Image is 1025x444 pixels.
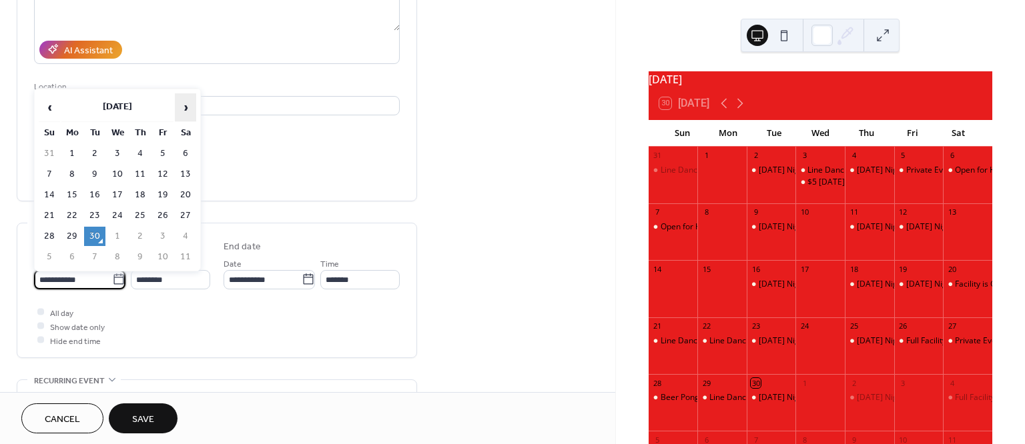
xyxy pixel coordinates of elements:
div: 31 [653,151,663,161]
div: 7 [653,207,663,217]
td: 23 [84,206,105,225]
td: 7 [39,165,60,184]
td: 15 [61,185,83,205]
th: Mo [61,123,83,143]
td: 5 [39,247,60,267]
div: 15 [701,264,711,274]
div: Thursday Night League from 7pm - 10:30pm [845,221,894,233]
div: $5 [DATE] from 6pm-9pm [807,177,903,188]
div: Mon [705,120,751,147]
div: [DATE] Night League from 7pm - 10:30pm [857,221,1012,233]
div: Beer Pong at 9pm [649,392,698,403]
div: 20 [947,264,957,274]
div: Wed [797,120,843,147]
div: Tuesday Night Switch Tournament at 7:30pm [747,279,796,290]
td: 8 [107,247,128,267]
div: End date [224,240,261,254]
td: 11 [129,165,151,184]
div: 9 [751,207,761,217]
td: 12 [152,165,174,184]
div: Tuesday Night Switch Tournament at 7:30pm [747,165,796,176]
td: 30 [84,227,105,246]
div: Thursday Night League from 7pm - 10:30pm [845,335,894,347]
td: 28 [39,227,60,246]
td: 4 [175,227,196,246]
td: 26 [152,206,174,225]
td: 24 [107,206,128,225]
button: Save [109,403,178,433]
div: [DATE] Night Switch Tournament at 7:30pm [759,221,920,233]
div: Line Dancing 6 Week Session [697,392,747,403]
th: [DATE] [61,93,174,122]
div: Sat [936,120,982,147]
div: Friday Night Rising Stars Beginner Switch Tournament at 7pm [894,279,944,290]
td: 10 [152,247,174,267]
div: Line Dancing from 6pm - 9pm [649,165,698,176]
div: 26 [898,321,908,331]
div: 5 [898,151,908,161]
td: 8 [61,165,83,184]
span: Date [224,257,242,271]
span: ‹ [39,94,59,121]
td: 20 [175,185,196,205]
div: Open for Hourly Play from 2pm - 10pm [943,165,992,176]
td: 9 [84,165,105,184]
div: Line Dancing 6 Week Session [697,335,747,347]
div: 14 [653,264,663,274]
div: Beer Pong at 9pm [661,392,727,403]
a: Cancel [21,403,103,433]
td: 16 [84,185,105,205]
th: Th [129,123,151,143]
td: 3 [152,227,174,246]
th: Fr [152,123,174,143]
div: Line Dancing from 6pm - 9pm [661,165,771,176]
div: Sun [659,120,705,147]
th: Sa [175,123,196,143]
div: AI Assistant [64,43,113,57]
td: 29 [61,227,83,246]
div: 3 [799,151,809,161]
div: Tuesday Night Switch Tournament at 7:30pm [747,221,796,233]
div: 16 [751,264,761,274]
div: Private Event 7pm - 10pm [943,335,992,347]
div: Thursday Night League from 7pm - 10:30pm [845,165,894,176]
td: 9 [129,247,151,267]
div: 21 [653,321,663,331]
span: Recurring event [34,374,105,388]
div: 8 [701,207,711,217]
div: 1 [799,378,809,388]
div: [DATE] Night League from 7pm - 10:30pm [857,335,1012,347]
div: 22 [701,321,711,331]
td: 2 [84,144,105,163]
div: [DATE] Night League from 7pm - 10:30pm [857,165,1012,176]
div: $5 Wednesday from 6pm-9pm [795,177,845,188]
td: 17 [107,185,128,205]
div: Line Dancing 6 Week Session [709,392,817,403]
button: AI Assistant [39,41,122,59]
div: Line Dancing 6 Week Session [709,335,817,347]
td: 27 [175,206,196,225]
div: 27 [947,321,957,331]
div: [DATE] Night League from 7pm - 10:30pm [857,279,1012,290]
div: [DATE] Night Switch Tournament at 7:30pm [759,335,920,347]
div: 30 [751,378,761,388]
div: Facility is Open 2pm -10pm (No Party Availability) [943,279,992,290]
div: 28 [653,378,663,388]
div: Location [34,80,397,94]
td: 6 [175,144,196,163]
div: Friday Night Rising Stars Beginner Switch Tournament at 7pm [894,221,944,233]
td: 3 [107,144,128,163]
td: 31 [39,144,60,163]
div: Open for Hourly Play from 12pm - 6pm [661,221,804,233]
td: 5 [152,144,174,163]
span: Show date only [50,320,105,334]
div: 12 [898,207,908,217]
div: Full Facility Event from 5pm-9pm [943,392,992,403]
div: Tuesday Night Switch Tournament at 7:30pm [747,335,796,347]
div: 23 [751,321,761,331]
div: 13 [947,207,957,217]
div: [DATE] Night Switch Tournament at 7:30pm [759,279,920,290]
div: 24 [799,321,809,331]
div: Line Dancing 6 Week Lessons [795,165,845,176]
div: 2 [751,151,761,161]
